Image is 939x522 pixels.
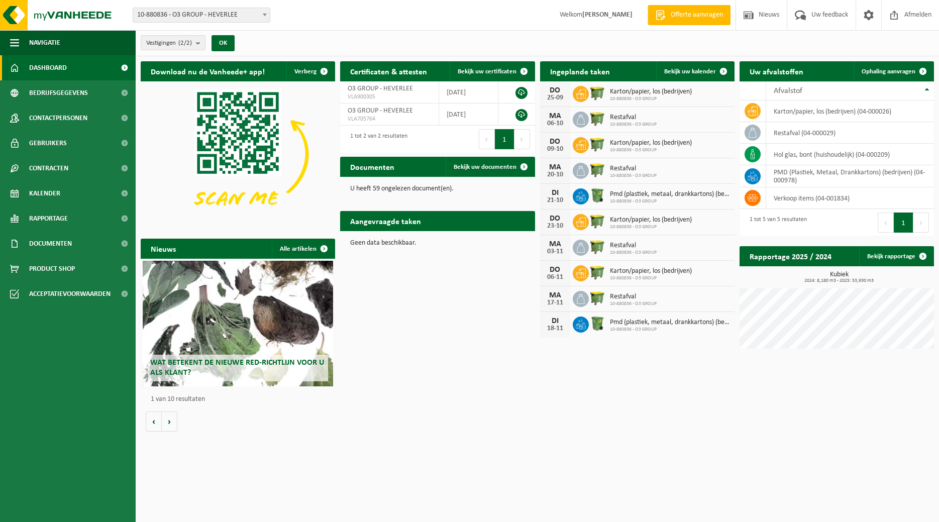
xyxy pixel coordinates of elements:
span: O3 GROUP - HEVERLEE [348,85,413,92]
img: WB-1100-HPE-GN-50 [589,238,606,255]
div: DI [545,189,565,197]
div: MA [545,240,565,248]
button: 1 [894,213,913,233]
td: karton/papier, los (bedrijven) (04-000026) [766,100,934,122]
p: Geen data beschikbaar. [350,240,525,247]
span: 10-880836 - O3 GROUP [610,327,729,333]
span: 10-880836 - O3 GROUP [610,250,657,256]
div: 18-11 [545,325,565,332]
div: 20-10 [545,171,565,178]
span: Afvalstof [774,87,802,95]
td: [DATE] [439,81,498,103]
span: VLA900305 [348,93,431,101]
h2: Download nu de Vanheede+ app! [141,61,275,81]
h2: Aangevraagde taken [340,211,431,231]
count: (2/2) [178,40,192,46]
span: Karton/papier, los (bedrijven) [610,139,692,147]
div: MA [545,291,565,299]
span: Bekijk uw kalender [664,68,716,75]
span: Bekijk uw certificaten [458,68,516,75]
span: Karton/papier, los (bedrijven) [610,88,692,96]
div: 17-11 [545,299,565,306]
span: O3 GROUP - HEVERLEE [348,107,413,115]
h2: Documenten [340,157,404,176]
button: 1 [495,129,514,149]
span: 10-880836 - O3 GROUP - HEVERLEE [133,8,270,22]
button: Next [913,213,929,233]
span: Verberg [294,68,317,75]
span: 10-880836 - O3 GROUP [610,224,692,230]
div: 1 tot 5 van 5 resultaten [745,212,807,234]
iframe: chat widget [5,500,168,522]
h3: Kubiek [745,271,934,283]
div: MA [545,112,565,120]
span: VLA705764 [348,115,431,123]
a: Offerte aanvragen [648,5,731,25]
h2: Certificaten & attesten [340,61,437,81]
td: restafval (04-000029) [766,122,934,144]
div: DO [545,266,565,274]
img: WB-1100-HPE-GN-50 [589,264,606,281]
div: 25-09 [545,94,565,101]
span: 10-880836 - O3 GROUP [610,173,657,179]
button: Next [514,129,530,149]
button: Vestigingen(2/2) [141,35,205,50]
a: Bekijk uw kalender [656,61,734,81]
span: Restafval [610,114,657,122]
img: WB-1100-HPE-GN-50 [589,136,606,153]
button: OK [212,35,235,51]
p: 1 van 10 resultaten [151,396,330,403]
span: 2024: 8,180 m3 - 2025: 53,930 m3 [745,278,934,283]
button: Previous [878,213,894,233]
span: 10-880836 - O3 GROUP - HEVERLEE [133,8,270,23]
span: Kalender [29,181,60,206]
div: DO [545,138,565,146]
span: Restafval [610,242,657,250]
span: Bedrijfsgegevens [29,80,88,106]
span: Contactpersonen [29,106,87,131]
td: hol glas, bont (huishoudelijk) (04-000209) [766,144,934,165]
span: Dashboard [29,55,67,80]
div: 23-10 [545,223,565,230]
img: WB-0370-HPE-GN-50 [589,187,606,204]
div: 06-10 [545,120,565,127]
span: Wat betekent de nieuwe RED-richtlijn voor u als klant? [150,359,324,376]
div: DI [545,317,565,325]
p: U heeft 59 ongelezen document(en). [350,185,525,192]
img: WB-1100-HPE-GN-50 [589,161,606,178]
span: 10-880836 - O3 GROUP [610,96,692,102]
span: Contracten [29,156,68,181]
div: DO [545,215,565,223]
span: Product Shop [29,256,75,281]
img: WB-1100-HPE-GN-50 [589,213,606,230]
span: Vestigingen [146,36,192,51]
div: 21-10 [545,197,565,204]
button: Previous [479,129,495,149]
span: Navigatie [29,30,60,55]
span: Documenten [29,231,72,256]
span: Pmd (plastiek, metaal, drankkartons) (bedrijven) [610,319,729,327]
span: 10-880836 - O3 GROUP [610,147,692,153]
span: 10-880836 - O3 GROUP [610,275,692,281]
button: Volgende [162,411,177,432]
button: Vorige [146,411,162,432]
a: Ophaling aanvragen [854,61,933,81]
a: Alle artikelen [272,239,334,259]
h2: Ingeplande taken [540,61,620,81]
img: WB-0370-HPE-GN-50 [589,315,606,332]
span: 10-880836 - O3 GROUP [610,122,657,128]
span: Karton/papier, los (bedrijven) [610,216,692,224]
h2: Uw afvalstoffen [740,61,813,81]
strong: [PERSON_NAME] [582,11,633,19]
td: verkoop items (04-001834) [766,187,934,209]
span: Ophaling aanvragen [862,68,915,75]
span: Restafval [610,293,657,301]
span: 10-880836 - O3 GROUP [610,198,729,204]
img: WB-1100-HPE-GN-50 [589,84,606,101]
img: WB-1100-HPE-GN-50 [589,289,606,306]
td: [DATE] [439,103,498,126]
span: 10-880836 - O3 GROUP [610,301,657,307]
button: Verberg [286,61,334,81]
a: Bekijk uw certificaten [450,61,534,81]
div: 06-11 [545,274,565,281]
